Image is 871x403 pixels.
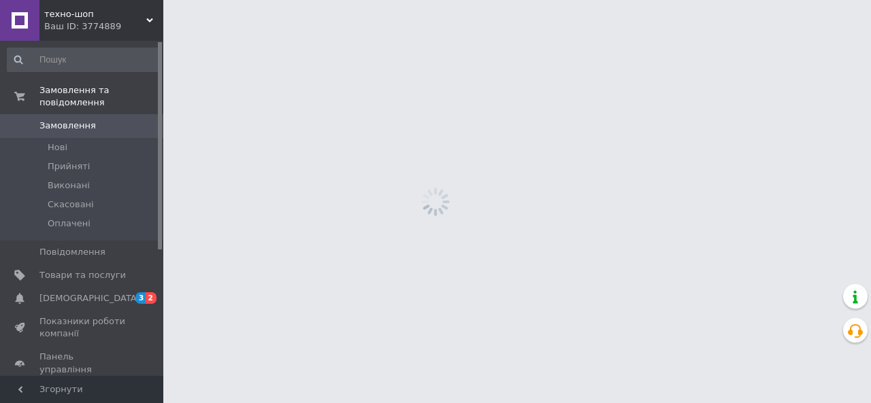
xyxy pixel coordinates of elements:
[7,48,161,72] input: Пошук
[39,120,96,132] span: Замовлення
[39,292,140,304] span: [DEMOGRAPHIC_DATA]
[48,217,91,230] span: Оплачені
[39,246,105,258] span: Повідомлення
[48,198,94,211] span: Скасовані
[48,179,90,192] span: Виконані
[48,160,90,173] span: Прийняті
[39,84,163,109] span: Замовлення та повідомлення
[146,292,157,304] span: 2
[39,269,126,281] span: Товари та послуги
[39,315,126,340] span: Показники роботи компанії
[44,20,163,33] div: Ваш ID: 3774889
[44,8,146,20] span: техно-шоп
[48,141,67,154] span: Нові
[39,351,126,375] span: Панель управління
[135,292,146,304] span: 3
